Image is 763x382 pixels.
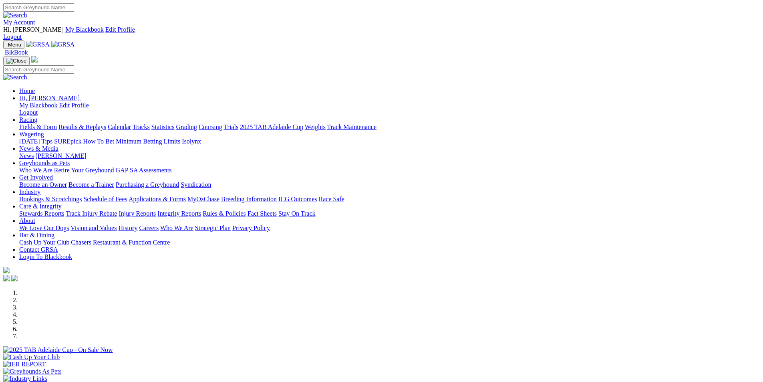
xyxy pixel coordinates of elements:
img: logo-grsa-white.png [3,267,10,273]
a: We Love Our Dogs [19,224,69,231]
a: Coursing [199,123,222,130]
a: Wagering [19,131,44,137]
a: [PERSON_NAME] [35,152,86,159]
img: Search [3,74,27,81]
a: My Account [3,19,35,26]
a: Track Maintenance [327,123,376,130]
img: Search [3,12,27,19]
a: Retire Your Greyhound [54,167,114,174]
a: Privacy Policy [232,224,270,231]
input: Search [3,65,74,74]
a: ICG Outcomes [278,196,317,202]
a: MyOzChase [187,196,219,202]
a: My Blackbook [65,26,104,33]
a: Syndication [181,181,211,188]
img: twitter.svg [11,275,18,281]
div: About [19,224,760,232]
img: Greyhounds As Pets [3,368,62,375]
a: Edit Profile [105,26,135,33]
a: Become an Owner [19,181,67,188]
a: Become a Trainer [68,181,114,188]
a: Isolynx [182,138,201,145]
img: logo-grsa-white.png [31,56,38,63]
a: Get Involved [19,174,53,181]
a: Grading [176,123,197,130]
a: Bookings & Scratchings [19,196,82,202]
a: Rules & Policies [203,210,246,217]
img: 2025 TAB Adelaide Cup - On Sale Now [3,346,113,354]
a: [DATE] Tips [19,138,52,145]
a: Chasers Restaurant & Function Centre [71,239,170,246]
a: Greyhounds as Pets [19,160,70,166]
div: Wagering [19,138,760,145]
a: Home [19,87,35,94]
a: Race Safe [318,196,344,202]
a: 2025 TAB Adelaide Cup [240,123,303,130]
a: Track Injury Rebate [66,210,117,217]
a: Login To Blackbook [19,253,72,260]
a: News [19,152,34,159]
a: Stay On Track [278,210,315,217]
img: facebook.svg [3,275,10,281]
a: Cash Up Your Club [19,239,69,246]
a: Who We Are [160,224,193,231]
a: Careers [139,224,159,231]
button: Toggle navigation [3,57,30,65]
a: Bar & Dining [19,232,54,238]
img: GRSA [26,41,50,48]
span: Menu [8,42,21,48]
div: Industry [19,196,760,203]
a: Trials [223,123,238,130]
img: Cash Up Your Club [3,354,60,361]
a: Purchasing a Greyhound [116,181,179,188]
a: Edit Profile [59,102,89,109]
a: Strategic Plan [195,224,231,231]
div: Greyhounds as Pets [19,167,760,174]
a: Stewards Reports [19,210,64,217]
a: Fact Sheets [248,210,277,217]
input: Search [3,3,74,12]
a: Weights [305,123,326,130]
a: SUREpick [54,138,81,145]
a: Injury Reports [119,210,156,217]
div: Get Involved [19,181,760,188]
a: Integrity Reports [157,210,201,217]
a: Racing [19,116,37,123]
a: Hi, [PERSON_NAME] [19,95,81,101]
a: News & Media [19,145,58,152]
a: History [118,224,137,231]
a: How To Bet [83,138,115,145]
a: Breeding Information [221,196,277,202]
a: About [19,217,35,224]
a: BlkBook [3,49,28,56]
a: My Blackbook [19,102,58,109]
a: Tracks [133,123,150,130]
a: Contact GRSA [19,246,58,253]
a: Results & Replays [58,123,106,130]
img: IER REPORT [3,361,46,368]
a: Care & Integrity [19,203,62,210]
a: Minimum Betting Limits [116,138,180,145]
div: Care & Integrity [19,210,760,217]
button: Toggle navigation [3,40,24,49]
a: Calendar [108,123,131,130]
img: Close [6,58,26,64]
a: Schedule of Fees [83,196,127,202]
div: Bar & Dining [19,239,760,246]
a: Applications & Forms [129,196,186,202]
span: Hi, [PERSON_NAME] [3,26,64,33]
a: Logout [19,109,38,116]
div: Hi, [PERSON_NAME] [19,102,760,116]
a: Statistics [151,123,175,130]
a: Vision and Values [70,224,117,231]
span: BlkBook [5,49,28,56]
div: My Account [3,26,760,40]
a: Logout [3,33,22,40]
span: Hi, [PERSON_NAME] [19,95,80,101]
a: Industry [19,188,40,195]
img: GRSA [51,41,75,48]
a: Fields & Form [19,123,57,130]
a: GAP SA Assessments [116,167,172,174]
div: Racing [19,123,760,131]
div: News & Media [19,152,760,160]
